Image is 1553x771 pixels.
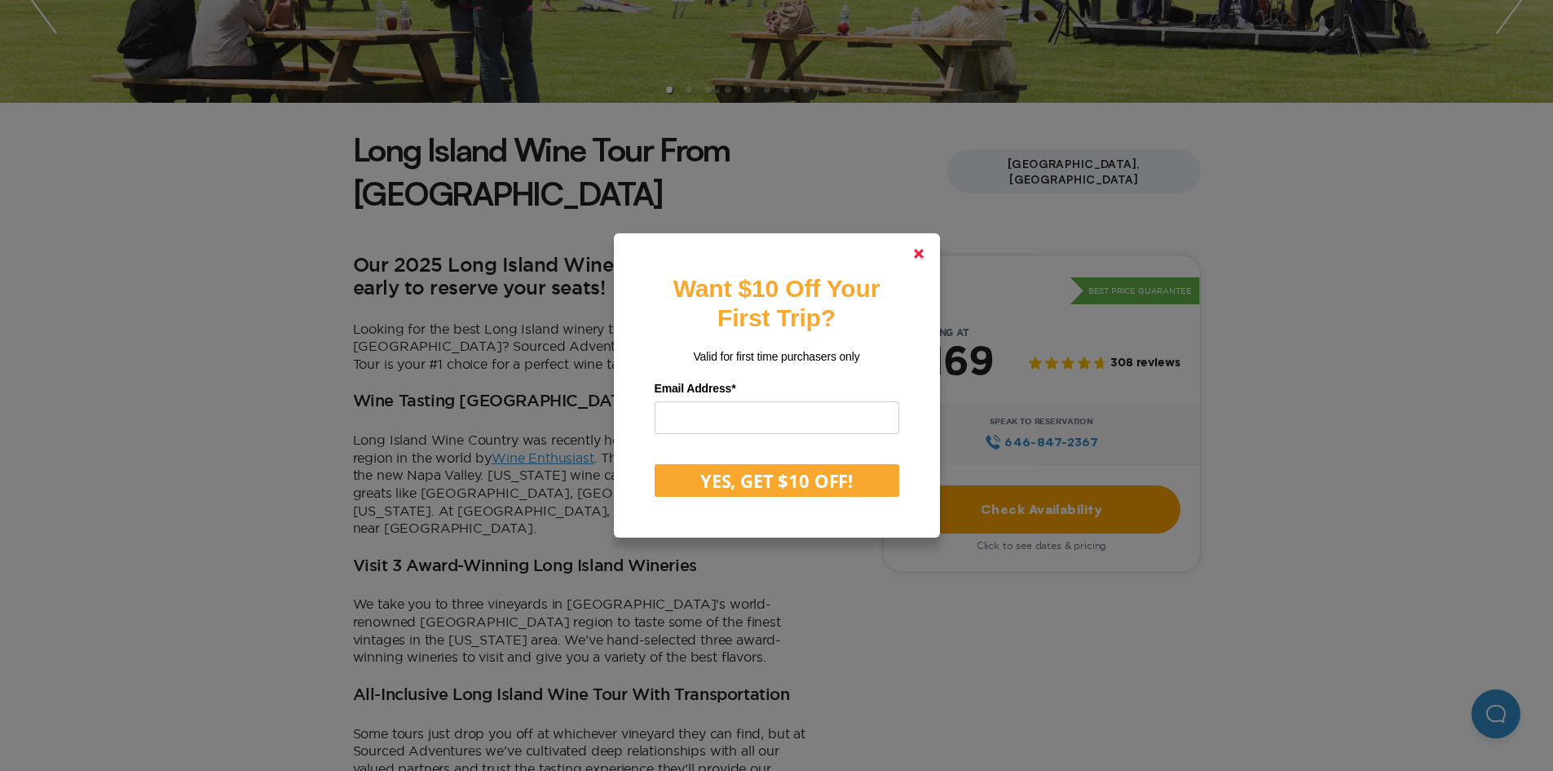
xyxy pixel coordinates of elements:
[673,275,880,331] strong: Want $10 Off Your First Trip?
[655,464,899,497] button: YES, GET $10 OFF!
[655,376,899,401] label: Email Address
[731,382,735,395] span: Required
[899,234,938,273] a: Close
[693,350,859,363] span: Valid for first time purchasers only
